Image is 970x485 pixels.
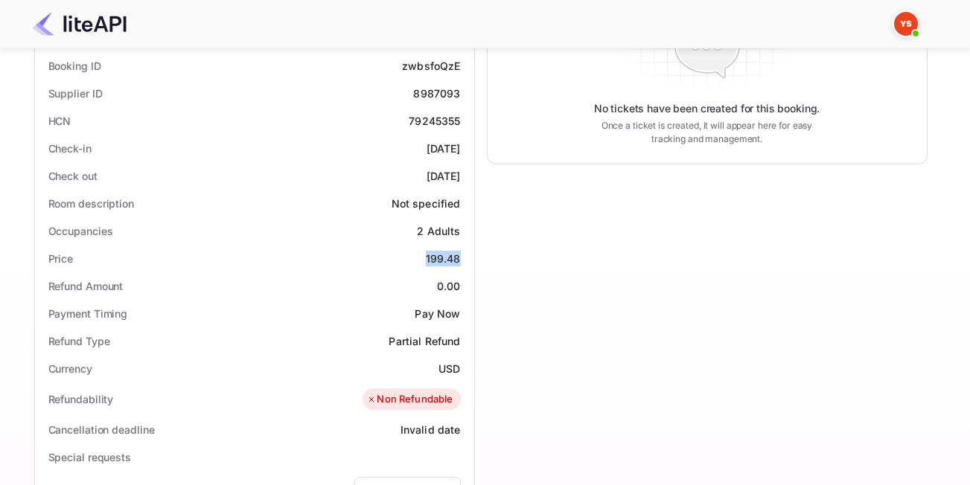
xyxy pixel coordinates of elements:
[402,58,460,74] div: zwbsfoQzE
[48,168,98,184] div: Check out
[48,141,92,156] div: Check-in
[48,391,114,407] div: Refundability
[401,422,461,437] div: Invalid date
[426,251,461,266] div: 199.48
[389,333,460,349] div: Partial Refund
[437,278,461,294] div: 0.00
[48,251,74,266] div: Price
[392,196,461,211] div: Not specified
[594,101,820,116] p: No tickets have been created for this booking.
[427,141,461,156] div: [DATE]
[894,12,918,36] img: Yandex Support
[48,223,113,239] div: Occupancies
[417,223,460,239] div: 2 Adults
[48,278,124,294] div: Refund Amount
[48,113,71,129] div: HCN
[366,392,453,407] div: Non Refundable
[33,12,127,36] img: LiteAPI Logo
[48,449,131,465] div: Special requests
[590,119,825,146] p: Once a ticket is created, it will appear here for easy tracking and management.
[427,168,461,184] div: [DATE]
[48,422,155,437] div: Cancellation deadline
[48,58,101,74] div: Booking ID
[415,306,460,321] div: Pay Now
[438,361,460,376] div: USD
[48,361,92,376] div: Currency
[48,86,103,101] div: Supplier ID
[48,306,128,321] div: Payment Timing
[409,113,460,129] div: 79245355
[48,333,110,349] div: Refund Type
[48,196,134,211] div: Room description
[413,86,460,101] div: 8987093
